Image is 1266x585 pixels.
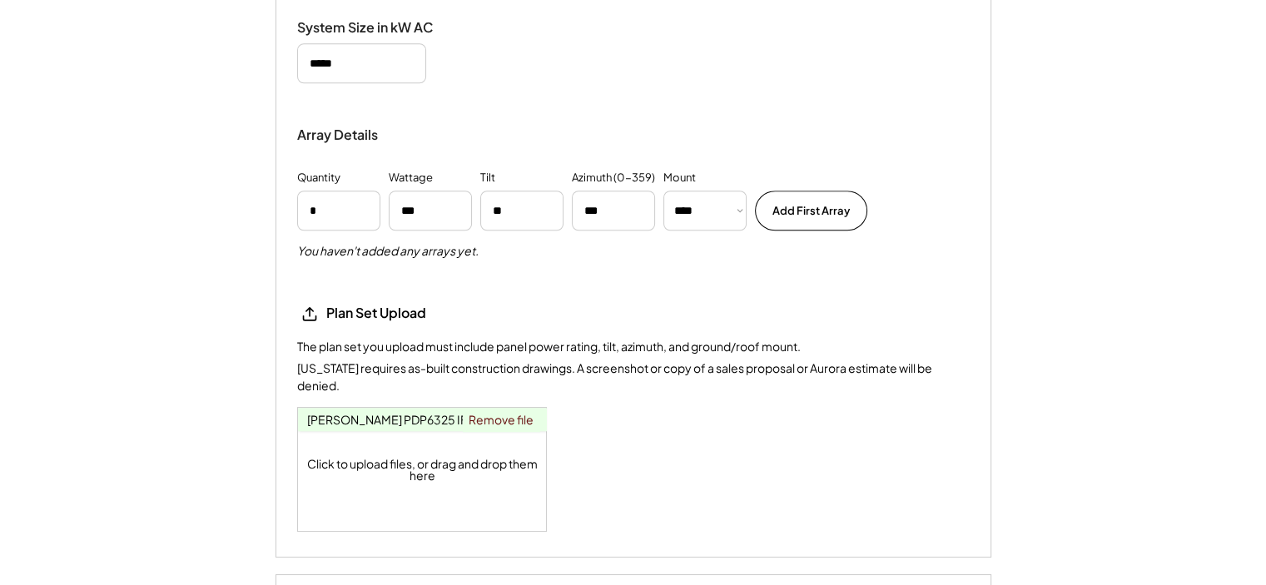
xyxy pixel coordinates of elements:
[755,191,867,231] button: Add First Array
[326,305,493,322] div: Plan Set Upload
[572,170,655,186] div: Azimuth (0-359)
[480,170,495,186] div: Tilt
[297,170,340,186] div: Quantity
[297,359,970,394] div: [US_STATE] requires as-built construction drawings. A screenshot or copy of a sales proposal or A...
[297,125,380,145] div: Array Details
[389,170,433,186] div: Wattage
[663,170,696,186] div: Mount
[297,243,479,260] h5: You haven't added any arrays yet.
[297,339,801,355] div: The plan set you upload must include panel power rating, tilt, azimuth, and ground/roof mount.
[463,408,539,431] a: Remove file
[298,408,548,531] div: Click to upload files, or drag and drop them here
[307,412,539,427] a: [PERSON_NAME] PDP6325 IFC signed.pdf
[297,19,464,37] div: System Size in kW AC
